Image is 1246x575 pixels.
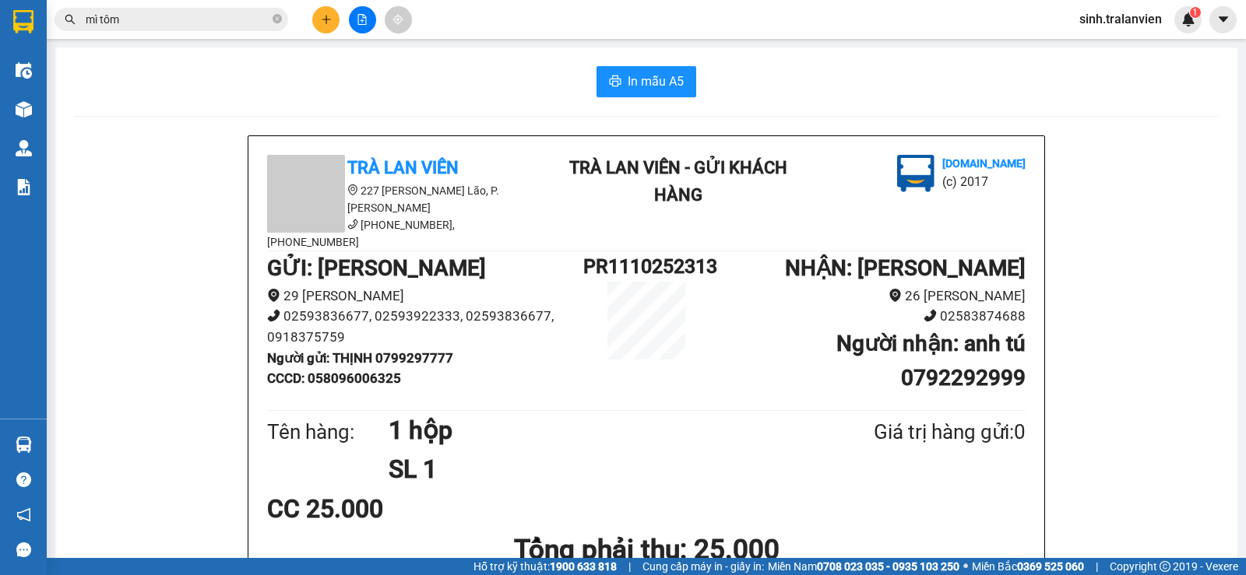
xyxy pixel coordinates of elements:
b: [DOMAIN_NAME] [942,157,1026,170]
span: close-circle [273,12,282,27]
span: copyright [1160,561,1170,572]
strong: 0708 023 035 - 0935 103 250 [817,560,959,573]
span: In mẫu A5 [628,72,684,91]
span: Hỗ trợ kỹ thuật: [473,558,617,575]
img: icon-new-feature [1181,12,1195,26]
b: CCCD : 058096006325 [267,370,401,386]
span: ⚪️ [963,563,968,570]
sup: 1 [1190,7,1201,18]
h1: 1 hộp [389,411,798,450]
span: environment [889,289,902,302]
span: plus [321,14,332,25]
b: Trà Lan Viên [347,158,459,177]
img: logo.jpg [897,155,935,192]
button: file-add [349,6,376,33]
button: aim [385,6,412,33]
li: 29 [PERSON_NAME] [267,286,583,307]
div: Giá trị hàng gửi: 0 [798,416,1026,448]
img: warehouse-icon [16,140,32,156]
button: printerIn mẫu A5 [597,66,696,97]
li: 02583874688 [709,306,1026,327]
span: Miền Bắc [972,558,1084,575]
span: notification [16,507,31,522]
span: phone [347,219,358,230]
b: GỬI : [PERSON_NAME] [267,255,486,281]
div: Tên hàng: [267,416,389,448]
span: sinh.tralanvien [1067,9,1174,29]
h1: SL 1 [389,450,798,489]
span: file-add [357,14,368,25]
span: environment [267,289,280,302]
b: Người nhận : anh tú 0792292999 [836,331,1026,391]
span: printer [609,75,621,89]
b: Trà Lan Viên - Gửi khách hàng [569,158,787,205]
b: Trà Lan Viên - Gửi khách hàng [96,23,154,177]
li: 227 [PERSON_NAME] Lão, P. [PERSON_NAME] [267,182,547,216]
li: (c) 2017 [942,172,1026,191]
img: warehouse-icon [16,437,32,453]
li: (c) 2017 [131,74,214,93]
img: logo.jpg [169,19,206,57]
button: caret-down [1209,6,1237,33]
img: warehouse-icon [16,101,32,117]
li: [PHONE_NUMBER], [PHONE_NUMBER] [267,216,547,251]
span: close-circle [273,14,282,23]
span: phone [267,309,280,322]
b: [DOMAIN_NAME] [131,59,214,72]
div: CC 25.000 [267,489,517,528]
span: environment [347,184,358,195]
span: phone [924,309,937,322]
span: aim [392,14,403,25]
span: Cung cấp máy in - giấy in: [642,558,764,575]
span: question-circle [16,472,31,487]
img: solution-icon [16,179,32,195]
strong: 1900 633 818 [550,560,617,573]
span: 1 [1192,7,1198,18]
h1: Tổng phải thu: 25.000 [267,528,1026,571]
li: 02593836677, 02593922333, 02593836677, 0918375759 [267,306,583,347]
input: Tìm tên, số ĐT hoặc mã đơn [86,11,269,28]
img: warehouse-icon [16,62,32,79]
span: | [1096,558,1098,575]
span: | [628,558,631,575]
button: plus [312,6,340,33]
b: Người gửi : THỊNH 0799297777 [267,350,453,366]
img: logo-vxr [13,10,33,33]
span: Miền Nam [768,558,959,575]
b: Trà Lan Viên [19,100,57,174]
b: NHẬN : [PERSON_NAME] [785,255,1026,281]
span: message [16,542,31,557]
strong: 0369 525 060 [1017,560,1084,573]
span: caret-down [1216,12,1230,26]
li: 26 [PERSON_NAME] [709,286,1026,307]
span: search [65,14,76,25]
h1: PR1110252313 [583,251,709,282]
